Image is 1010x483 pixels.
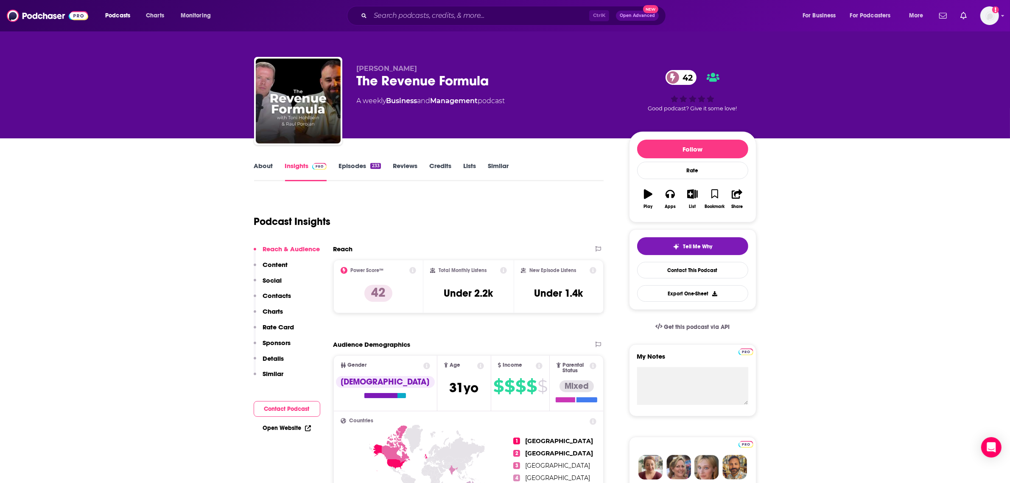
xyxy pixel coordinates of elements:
span: and [417,97,431,105]
button: Follow [637,140,748,158]
span: Gender [348,362,367,368]
button: Details [254,354,284,370]
img: tell me why sparkle [673,243,680,250]
div: Open Intercom Messenger [981,437,1002,458]
button: Show profile menu [980,6,999,25]
button: Bookmark [704,184,726,214]
img: The Revenue Formula [256,59,341,143]
a: Show notifications dropdown [936,8,950,23]
h2: Power Score™ [351,267,384,273]
span: 4 [513,475,520,481]
img: Jon Profile [722,455,747,480]
img: Podchaser - Follow, Share and Rate Podcasts [7,8,88,24]
button: Charts [254,307,283,323]
span: Good podcast? Give it some love! [648,105,737,112]
span: [GEOGRAPHIC_DATA] [525,462,590,469]
a: Reviews [393,162,417,181]
span: Get this podcast via API [664,323,730,331]
button: open menu [903,9,934,22]
a: Credits [429,162,451,181]
span: $ [537,379,547,393]
a: Lists [463,162,476,181]
h3: Under 2.2k [444,287,493,300]
div: Play [643,204,652,209]
span: 2 [513,450,520,457]
span: 1 [513,438,520,444]
h2: Audience Demographics [333,340,411,348]
p: Details [263,354,284,362]
img: Podchaser Pro [739,441,753,448]
button: Apps [659,184,681,214]
button: tell me why sparkleTell Me Why [637,237,748,255]
span: Countries [350,418,374,424]
button: List [681,184,703,214]
button: Social [254,276,282,292]
img: User Profile [980,6,999,25]
a: Episodes233 [339,162,380,181]
div: A weekly podcast [357,96,505,106]
div: Apps [665,204,676,209]
span: Podcasts [105,10,130,22]
label: My Notes [637,352,748,367]
button: Export One-Sheet [637,285,748,302]
span: 31 yo [449,379,478,396]
button: Similar [254,370,284,385]
p: Rate Card [263,323,294,331]
a: Pro website [739,440,753,448]
div: Mixed [560,380,594,392]
p: Reach & Audience [263,245,320,253]
button: open menu [845,9,903,22]
span: $ [493,379,504,393]
button: Contacts [254,292,291,307]
button: Play [637,184,659,214]
a: InsightsPodchaser Pro [285,162,327,181]
a: Charts [140,9,169,22]
h2: New Episode Listens [529,267,576,273]
span: [GEOGRAPHIC_DATA] [525,449,593,457]
span: [PERSON_NAME] [357,65,417,73]
h2: Total Monthly Listens [439,267,487,273]
a: Business [386,97,417,105]
a: About [254,162,273,181]
p: Contacts [263,292,291,300]
img: Sydney Profile [638,455,663,480]
button: open menu [175,9,222,22]
span: $ [526,379,537,393]
h3: Under 1.4k [534,287,583,300]
a: 42 [666,70,697,85]
p: Sponsors [263,339,291,347]
button: Reach & Audience [254,245,320,261]
p: Social [263,276,282,284]
img: Jules Profile [694,455,719,480]
button: open menu [99,9,141,22]
a: Get this podcast via API [649,317,737,337]
span: $ [504,379,515,393]
span: New [643,5,658,13]
div: Share [731,204,743,209]
div: 233 [370,163,380,169]
a: Show notifications dropdown [957,8,970,23]
span: [GEOGRAPHIC_DATA] [525,474,590,482]
img: Podchaser Pro [312,163,327,170]
p: Charts [263,307,283,315]
div: Rate [637,162,748,179]
a: Management [431,97,478,105]
a: Pro website [739,347,753,355]
span: Parental Status [562,362,588,373]
svg: Add a profile image [992,6,999,13]
span: Charts [146,10,164,22]
span: More [909,10,923,22]
span: Open Advanced [620,14,655,18]
span: [GEOGRAPHIC_DATA] [525,437,593,445]
button: Share [726,184,748,214]
span: Logged in as AlkaNara [980,6,999,25]
a: Open Website [263,424,311,432]
button: Open AdvancedNew [616,11,659,21]
span: Ctrl K [589,10,609,21]
p: Content [263,261,288,269]
span: 3 [513,462,520,469]
a: Contact This Podcast [637,262,748,278]
div: [DEMOGRAPHIC_DATA] [336,376,435,388]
